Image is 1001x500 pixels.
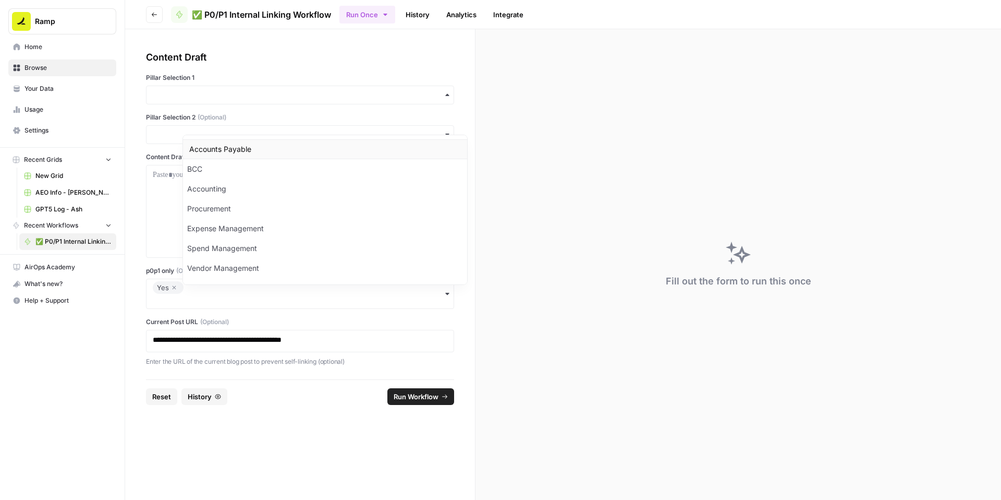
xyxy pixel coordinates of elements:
label: Pillar Selection 2 [146,113,454,122]
label: p0p1 only [146,266,454,276]
button: Recent Workflows [8,218,116,233]
span: Recent Workflows [24,221,78,230]
span: GPT5 Log - Ash [35,205,112,214]
span: New Grid [35,171,112,181]
a: ✅ P0/P1 Internal Linking Workflow [171,6,331,23]
a: Usage [8,101,116,118]
span: AirOps Academy [25,263,112,272]
span: Usage [25,105,112,114]
span: History [188,391,212,402]
a: Your Data [8,80,116,97]
div: Expense Management [183,219,467,239]
a: Settings [8,122,116,139]
button: Help + Support [8,292,116,309]
button: Recent Grids [8,152,116,168]
div: BCC [183,159,467,179]
span: Help + Support [25,296,112,305]
img: Ramp Logo [12,12,31,31]
button: Run Workflow [387,388,454,405]
a: History [399,6,436,23]
span: Run Workflow [394,391,438,402]
div: Content Draft [146,50,454,65]
div: What's new? [9,276,116,292]
div: Spend Management [183,239,467,258]
label: Content Draft in HTML [146,152,454,162]
a: New Grid [19,168,116,184]
a: ✅ P0/P1 Internal Linking Workflow [19,233,116,250]
a: Analytics [440,6,483,23]
a: Browse [8,59,116,76]
div: Procurement [183,199,467,219]
div: Yes [157,281,179,294]
a: AirOps Academy [8,259,116,276]
label: Pillar Selection 1 [146,73,454,82]
span: Ramp [35,16,98,27]
label: Current Post URL [146,317,454,327]
a: GPT5 Log - Ash [19,201,116,218]
span: (Optional) [200,317,229,327]
button: What's new? [8,276,116,292]
span: ✅ P0/P1 Internal Linking Workflow [192,8,331,21]
button: Yes [146,279,454,309]
div: FinOps [183,278,467,298]
span: Recent Grids [24,155,62,164]
span: ✅ P0/P1 Internal Linking Workflow [35,237,112,246]
button: Workspace: Ramp [8,8,116,34]
div: Accounts Payable [183,139,467,159]
span: AEO Info - [PERSON_NAME] [35,188,112,197]
span: Reset [152,391,171,402]
a: Home [8,39,116,55]
button: Run Once [339,6,395,23]
button: Reset [146,388,177,405]
span: Home [25,42,112,52]
span: Settings [25,126,112,135]
span: Browse [25,63,112,73]
button: History [181,388,227,405]
span: (Optional) [176,266,205,276]
a: Integrate [487,6,530,23]
span: (Optional) [198,113,226,122]
div: Vendor Management [183,258,467,278]
div: Fill out the form to run this once [666,274,811,289]
a: AEO Info - [PERSON_NAME] [19,184,116,201]
p: Enter the URL of the current blog post to prevent self-linking (optional) [146,356,454,367]
div: Accounting [183,179,467,199]
span: Your Data [25,84,112,93]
